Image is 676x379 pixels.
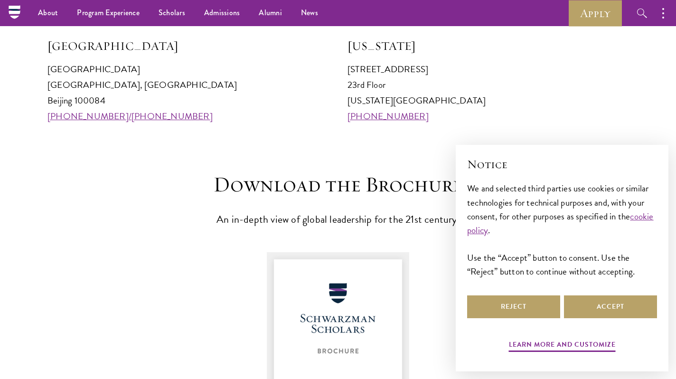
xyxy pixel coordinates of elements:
[191,171,485,198] h3: Download the Brochure
[467,209,654,237] a: cookie policy
[467,181,657,278] div: We and selected third parties use cookies or similar technologies for technical purposes and, wit...
[47,38,329,54] h5: [GEOGRAPHIC_DATA]
[347,38,629,54] h5: [US_STATE]
[347,61,629,124] p: [STREET_ADDRESS] 23rd Floor [US_STATE][GEOGRAPHIC_DATA]
[467,295,560,318] button: Reject
[47,109,213,123] a: [PHONE_NUMBER]/[PHONE_NUMBER]
[564,295,657,318] button: Accept
[509,339,616,353] button: Learn more and customize
[191,211,485,228] p: An in-depth view of global leadership for the 21st century.
[467,156,657,172] h2: Notice
[347,109,429,123] a: [PHONE_NUMBER]
[47,61,329,124] p: [GEOGRAPHIC_DATA] [GEOGRAPHIC_DATA], [GEOGRAPHIC_DATA] Beijing 100084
